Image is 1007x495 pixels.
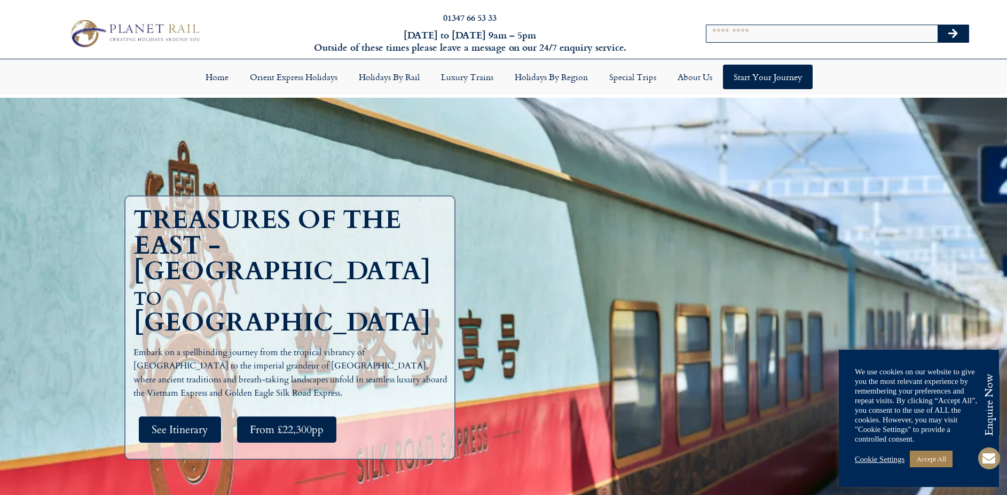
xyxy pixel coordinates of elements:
div: We use cookies on our website to give you the most relevant experience by remembering your prefer... [855,367,983,444]
a: About Us [667,65,723,89]
h6: [DATE] to [DATE] 9am – 5pm Outside of these times please leave a message on our 24/7 enquiry serv... [271,29,668,54]
a: Start your Journey [723,65,813,89]
p: Embark on a spellbinding journey from the tropical vibrancy of [GEOGRAPHIC_DATA] to the imperial ... [133,346,452,400]
nav: Menu [5,65,1002,89]
a: 01347 66 53 33 [443,11,497,23]
a: Home [195,65,239,89]
span: See Itinerary [152,423,208,436]
a: Holidays by Rail [348,65,430,89]
a: Luxury Trains [430,65,504,89]
a: From £22,300pp [237,417,336,443]
span: From £22,300pp [250,423,324,436]
img: Planet Rail Train Holidays Logo [65,17,204,50]
h1: TREASURES OF THE EAST - [GEOGRAPHIC_DATA] to [GEOGRAPHIC_DATA] [133,207,452,335]
a: Special Trips [599,65,667,89]
button: Search [938,25,969,42]
a: Accept All [910,451,953,467]
a: See Itinerary [139,417,221,443]
a: Holidays by Region [504,65,599,89]
a: Cookie Settings [855,454,904,464]
a: Orient Express Holidays [239,65,348,89]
